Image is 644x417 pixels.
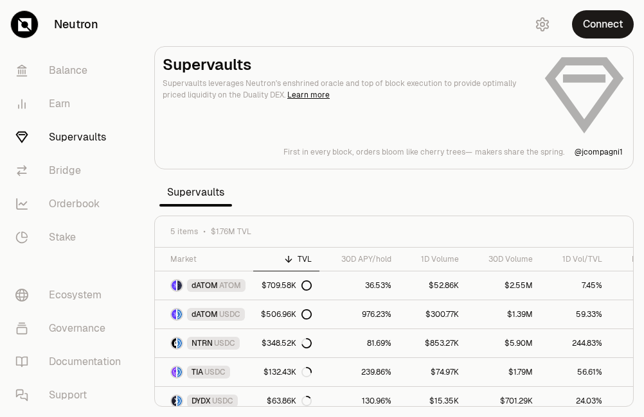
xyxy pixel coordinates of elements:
img: dATOM Logo [172,280,176,291]
div: 1D Volume [407,254,459,264]
a: Stake [5,221,139,254]
a: dATOM LogoATOM LogodATOMATOM [155,271,253,300]
span: USDC [212,396,233,406]
div: $506.96K [261,309,312,319]
img: USDC Logo [177,309,182,319]
a: $853.27K [399,329,467,357]
img: ATOM Logo [177,280,182,291]
a: $2.55M [467,271,541,300]
h2: Supervaults [163,55,533,75]
a: $74.97K [399,358,467,386]
span: dATOM [192,309,218,319]
p: orders bloom like cherry trees— [356,147,472,157]
div: TVL [261,254,312,264]
span: $1.76M TVL [211,226,251,237]
div: Market [170,254,246,264]
a: First in every block,orders bloom like cherry trees—makers share the spring. [283,147,564,157]
img: dATOM Logo [172,309,176,319]
div: $348.52K [262,338,312,348]
button: Connect [572,10,634,38]
a: @jcompagni1 [575,147,623,157]
a: 56.61% [541,358,610,386]
a: Balance [5,54,139,87]
a: $1.79M [467,358,541,386]
a: 24.03% [541,387,610,415]
div: 30D Volume [474,254,533,264]
a: $506.96K [253,300,319,328]
img: USDC Logo [177,367,182,377]
a: 976.23% [319,300,399,328]
span: ATOM [219,280,241,291]
a: 81.69% [319,329,399,357]
a: $1.39M [467,300,541,328]
a: dATOM LogoUSDC LogodATOMUSDC [155,300,253,328]
a: DYDX LogoUSDC LogoDYDXUSDC [155,387,253,415]
span: dATOM [192,280,218,291]
span: USDC [204,367,226,377]
a: 59.33% [541,300,610,328]
div: $709.58K [262,280,312,291]
img: DYDX Logo [172,396,176,406]
div: $63.86K [267,396,312,406]
a: $348.52K [253,329,319,357]
a: 130.96% [319,387,399,415]
span: 5 items [170,226,198,237]
a: Support [5,379,139,412]
a: 244.83% [541,329,610,357]
p: makers share the spring. [475,147,564,157]
img: USDC Logo [177,338,182,348]
p: @ jcompagni1 [575,147,623,157]
a: $300.77K [399,300,467,328]
img: NTRN Logo [172,338,176,348]
div: 30D APY/hold [327,254,391,264]
a: 36.53% [319,271,399,300]
a: $132.43K [253,358,319,386]
span: NTRN [192,338,213,348]
div: $132.43K [264,367,312,377]
a: Earn [5,87,139,121]
a: TIA LogoUSDC LogoTIAUSDC [155,358,253,386]
p: Supervaults leverages Neutron's enshrined oracle and top of block execution to provide optimally ... [163,78,533,101]
img: TIA Logo [172,367,176,377]
span: USDC [219,309,240,319]
span: TIA [192,367,203,377]
div: 1D Vol/TVL [548,254,602,264]
a: Documentation [5,345,139,379]
a: Governance [5,312,139,345]
a: 7.45% [541,271,610,300]
span: USDC [214,338,235,348]
a: $709.58K [253,271,319,300]
span: DYDX [192,396,211,406]
a: $5.90M [467,329,541,357]
a: $52.86K [399,271,467,300]
a: NTRN LogoUSDC LogoNTRNUSDC [155,329,253,357]
a: $15.35K [399,387,467,415]
a: Orderbook [5,187,139,221]
span: Supervaults [159,180,232,205]
a: 239.86% [319,358,399,386]
a: $63.86K [253,387,319,415]
a: Bridge [5,154,139,187]
p: First in every block, [283,147,353,157]
a: Learn more [287,90,330,100]
a: $701.29K [467,387,541,415]
img: USDC Logo [177,396,182,406]
a: Ecosystem [5,278,139,312]
a: Supervaults [5,121,139,154]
